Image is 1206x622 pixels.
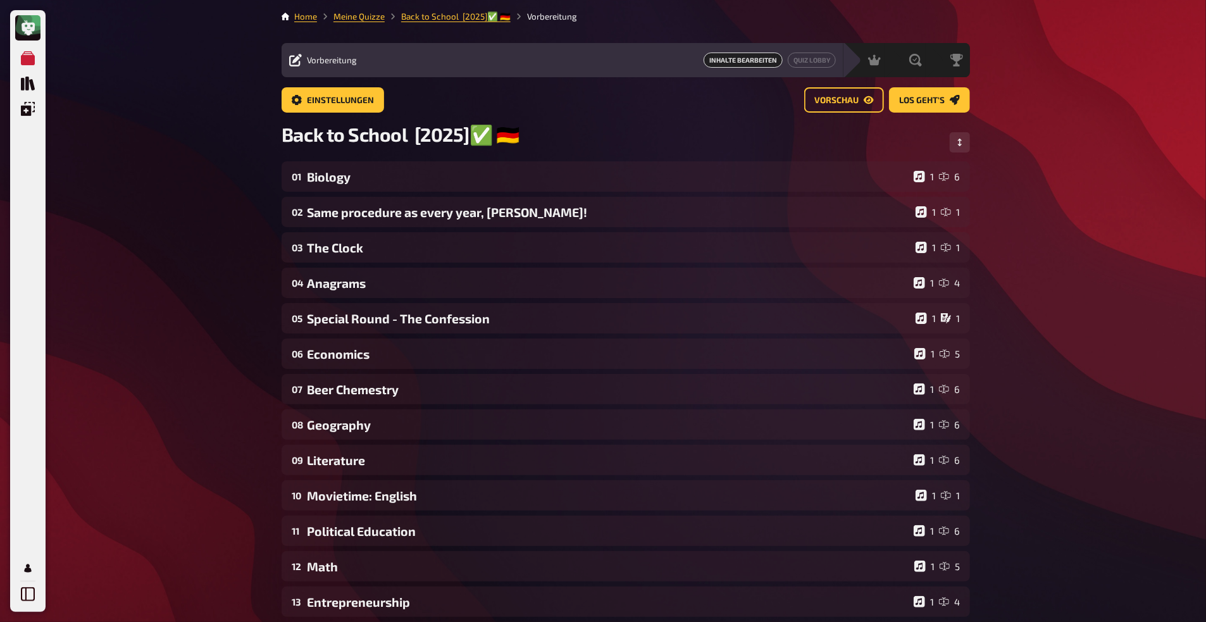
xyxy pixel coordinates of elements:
[292,383,302,395] div: 07
[814,96,859,105] span: Vorschau
[939,171,960,182] div: 6
[916,242,936,253] div: 1
[307,524,909,538] div: Political Education
[307,559,909,574] div: Math
[941,206,960,218] div: 1
[307,382,909,397] div: Beer Chemestry
[282,87,384,113] a: Einstellungen
[914,596,934,607] div: 1
[307,311,911,326] div: Special Round - The Confession
[939,525,960,537] div: 6
[916,206,936,218] div: 1
[307,347,909,361] div: Economics
[916,490,936,501] div: 1
[292,242,302,253] div: 03
[914,525,934,537] div: 1
[914,348,935,359] div: 1
[307,55,357,65] span: Vorbereitung
[317,10,385,23] li: Meine Quizze
[307,205,911,220] div: Same procedure as every year, [PERSON_NAME]!
[704,53,783,68] span: Inhalte Bearbeiten
[294,11,317,22] a: Home
[788,53,836,68] a: Quiz Lobby
[401,11,511,22] a: Back to School [2025]✅ 🇩🇪
[307,595,909,609] div: Entrepreneurship
[292,454,302,466] div: 09
[941,313,960,324] div: 1
[307,240,911,255] div: The Clock
[914,561,935,572] div: 1
[292,490,302,501] div: 10
[307,170,909,184] div: Biology
[940,561,960,572] div: 5
[899,96,945,105] span: Los geht's
[914,383,934,395] div: 1
[307,96,374,105] span: Einstellungen
[15,71,40,96] a: Quiz Sammlung
[804,87,884,113] a: Vorschau
[292,206,302,218] div: 02
[282,123,519,146] span: Back to School [2025]✅ 🇩🇪
[333,11,385,22] a: Meine Quizze
[939,454,960,466] div: 6
[941,490,960,501] div: 1
[939,277,960,289] div: 4
[292,561,302,572] div: 12
[292,596,302,607] div: 13
[15,556,40,581] a: Mein Konto
[307,453,909,468] div: Literature
[15,46,40,71] a: Meine Quizze
[511,10,577,23] li: Vorbereitung
[889,87,970,113] a: Los geht's
[941,242,960,253] div: 1
[307,418,909,432] div: Geography
[292,348,302,359] div: 06
[916,313,936,324] div: 1
[940,348,960,359] div: 5
[15,96,40,121] a: Einblendungen
[914,419,934,430] div: 1
[914,171,934,182] div: 1
[307,276,909,290] div: Anagrams
[292,419,302,430] div: 08
[385,10,511,23] li: Back to School [2025]✅ 🇩🇪
[292,313,302,324] div: 05
[939,596,960,607] div: 4
[914,277,934,289] div: 1
[292,277,302,289] div: 04
[292,171,302,182] div: 01
[292,525,302,537] div: 11
[939,383,960,395] div: 6
[914,454,934,466] div: 1
[294,10,317,23] li: Home
[950,132,970,152] button: Reihenfolge anpassen
[307,488,911,503] div: Movietime: English
[939,419,960,430] div: 6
